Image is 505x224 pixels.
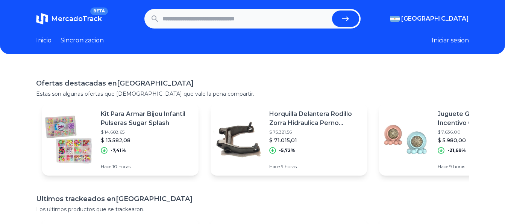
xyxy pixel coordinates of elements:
[101,110,193,128] p: Kit Para Armar Bijou Infantil Pulseras Sugar Splash
[36,13,102,25] a: MercadoTrackBETA
[379,113,432,166] img: Featured image
[36,206,469,213] p: Los ultimos productos que se trackearon.
[432,36,469,45] button: Iniciar sesion
[111,147,126,153] p: -7,41%
[101,164,193,170] p: Hace 10 horas
[51,15,102,23] span: MercadoTrack
[279,147,295,153] p: -5,72%
[36,90,469,98] p: Estas son algunas ofertas que [DEMOGRAPHIC_DATA] que vale la pena compartir.
[36,13,48,25] img: MercadoTrack
[401,14,469,23] span: [GEOGRAPHIC_DATA]
[101,129,193,135] p: $ 14.668,65
[390,14,469,23] button: [GEOGRAPHIC_DATA]
[211,104,367,176] a: Featured imageHorquilla Delantera Rodillo Zorra Hidraulica Perno Repuesto$ 75.321,56$ 71.015,01-5...
[36,78,469,89] h1: Ofertas destacadas en [GEOGRAPHIC_DATA]
[42,113,95,166] img: Featured image
[269,164,361,170] p: Hace 9 horas
[269,129,361,135] p: $ 75.321,56
[36,36,52,45] a: Inicio
[269,110,361,128] p: Horquilla Delantera Rodillo Zorra Hidraulica Perno Repuesto
[61,36,104,45] a: Sincronizacion
[90,8,108,15] span: BETA
[101,137,193,144] p: $ 13.582,08
[269,137,361,144] p: $ 71.015,01
[42,104,199,176] a: Featured imageKit Para Armar Bijou Infantil Pulseras Sugar Splash$ 14.668,65$ 13.582,08-7,41%Hace...
[390,16,400,22] img: Argentina
[211,113,263,166] img: Featured image
[36,194,469,204] h1: Ultimos trackeados en [GEOGRAPHIC_DATA]
[447,147,466,153] p: -21,69%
